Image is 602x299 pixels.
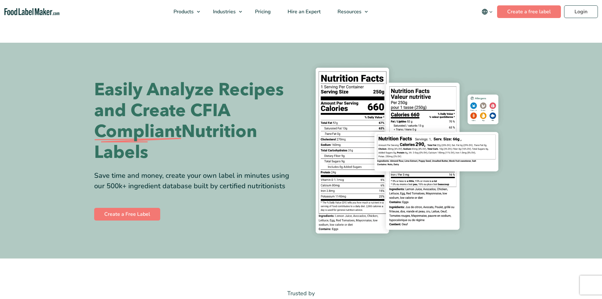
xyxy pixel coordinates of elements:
span: Products [172,8,194,15]
div: Save time and money, create your own label in minutes using our 500k+ ingredient database built b... [94,171,296,191]
span: Industries [211,8,236,15]
span: Compliant [94,121,181,142]
span: Pricing [253,8,271,15]
a: Login [564,5,598,18]
a: Create a Free Label [94,208,160,221]
p: Trusted by [94,289,508,298]
button: Change language [477,5,497,18]
h1: Easily Analyze Recipes and Create CFIA Nutrition Labels [94,79,296,163]
a: Food Label Maker homepage [4,8,60,16]
a: Create a free label [497,5,561,18]
span: Hire an Expert [286,8,321,15]
span: Resources [336,8,362,15]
